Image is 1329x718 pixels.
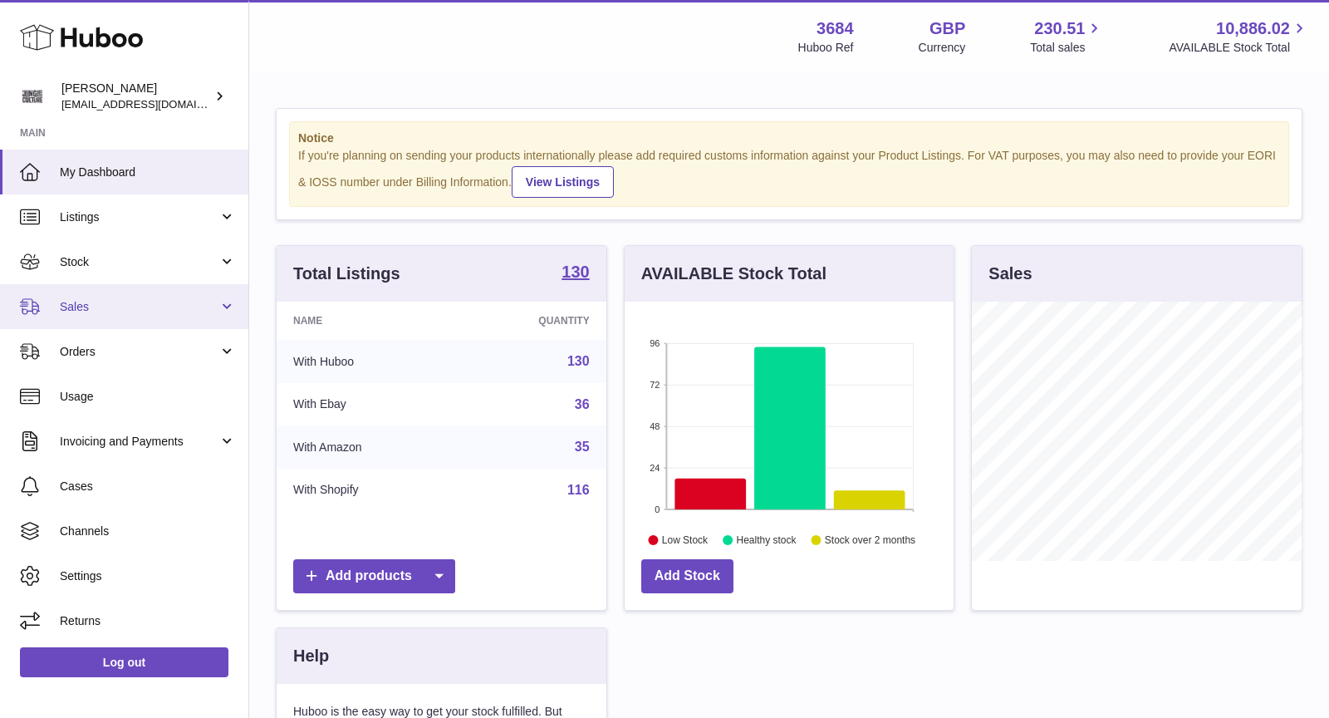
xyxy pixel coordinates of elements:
[277,425,457,469] td: With Amazon
[60,344,218,360] span: Orders
[293,559,455,593] a: Add products
[60,209,218,225] span: Listings
[567,354,590,368] a: 130
[650,380,660,390] text: 72
[641,263,826,285] h3: AVAILABLE Stock Total
[1030,17,1104,56] a: 230.51 Total sales
[562,263,589,283] a: 130
[60,389,236,405] span: Usage
[457,302,606,340] th: Quantity
[277,302,457,340] th: Name
[1169,40,1309,56] span: AVAILABLE Stock Total
[919,40,966,56] div: Currency
[562,263,589,280] strong: 130
[825,534,915,546] text: Stock over 2 months
[20,647,228,677] a: Log out
[650,421,660,431] text: 48
[60,165,236,180] span: My Dashboard
[641,559,733,593] a: Add Stock
[512,166,614,198] a: View Listings
[60,299,218,315] span: Sales
[988,263,1032,285] h3: Sales
[650,463,660,473] text: 24
[575,397,590,411] a: 36
[1169,17,1309,56] a: 10,886.02 AVAILABLE Stock Total
[60,568,236,584] span: Settings
[277,340,457,383] td: With Huboo
[798,40,854,56] div: Huboo Ref
[60,254,218,270] span: Stock
[20,84,45,109] img: theinternationalventure@gmail.com
[60,613,236,629] span: Returns
[293,645,329,667] h3: Help
[567,483,590,497] a: 116
[1034,17,1085,40] span: 230.51
[298,130,1280,146] strong: Notice
[60,524,236,539] span: Channels
[298,148,1280,198] div: If you're planning on sending your products internationally please add required customs informati...
[61,97,244,111] span: [EMAIL_ADDRESS][DOMAIN_NAME]
[817,17,854,40] strong: 3684
[60,434,218,450] span: Invoicing and Payments
[60,479,236,494] span: Cases
[650,338,660,348] text: 96
[293,263,400,285] h3: Total Listings
[277,469,457,512] td: With Shopify
[277,383,457,426] td: With Ebay
[61,81,211,112] div: [PERSON_NAME]
[736,534,797,546] text: Healthy stock
[575,440,590,454] a: 35
[662,534,709,546] text: Low Stock
[1216,17,1290,40] span: 10,886.02
[655,504,660,514] text: 0
[929,17,965,40] strong: GBP
[1030,40,1104,56] span: Total sales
